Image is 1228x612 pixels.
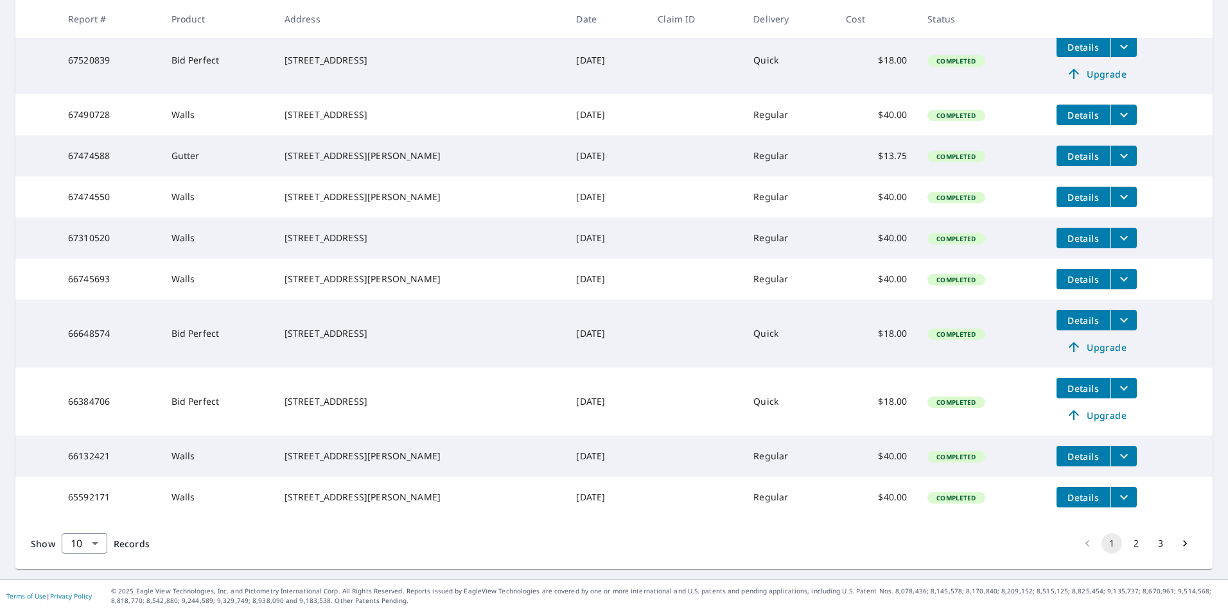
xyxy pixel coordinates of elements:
[929,234,983,243] span: Completed
[566,477,647,518] td: [DATE]
[836,135,917,176] td: $13.75
[161,26,274,94] td: Bid Perfect
[566,94,647,135] td: [DATE]
[929,111,983,120] span: Completed
[743,300,836,368] td: Quick
[743,135,836,176] td: Regular
[566,436,647,477] td: [DATE]
[285,450,556,463] div: [STREET_ADDRESS][PERSON_NAME]
[929,56,983,65] span: Completed
[1057,228,1110,248] button: detailsBtn-67310520
[1057,446,1110,466] button: detailsBtn-66132421
[1110,37,1137,57] button: filesDropdownBtn-67520839
[1110,487,1137,507] button: filesDropdownBtn-65592171
[1064,273,1103,285] span: Details
[743,26,836,94] td: Quick
[1057,405,1137,425] a: Upgrade
[1057,487,1110,507] button: detailsBtn-65592171
[285,191,556,203] div: [STREET_ADDRESS][PERSON_NAME]
[1110,269,1137,289] button: filesDropdownBtn-66745693
[1064,150,1103,162] span: Details
[285,327,556,340] div: [STREET_ADDRESS]
[1057,337,1137,357] a: Upgrade
[161,259,274,300] td: Walls
[62,525,107,561] div: 10
[743,94,836,135] td: Regular
[161,368,274,436] td: Bid Perfect
[929,275,983,284] span: Completed
[1150,533,1171,554] button: Go to page 3
[566,176,647,217] td: [DATE]
[1101,533,1122,554] button: page 1
[161,477,274,518] td: Walls
[58,26,161,94] td: 67520839
[1175,533,1195,554] button: Go to next page
[285,54,556,67] div: [STREET_ADDRESS]
[929,193,983,202] span: Completed
[1057,105,1110,125] button: detailsBtn-67490728
[836,259,917,300] td: $40.00
[566,217,647,259] td: [DATE]
[566,135,647,176] td: [DATE]
[285,232,556,244] div: [STREET_ADDRESS]
[1110,187,1137,207] button: filesDropdownBtn-67474550
[1110,378,1137,398] button: filesDropdownBtn-66384706
[929,330,983,339] span: Completed
[285,491,556,504] div: [STREET_ADDRESS][PERSON_NAME]
[58,176,161,217] td: 67474550
[1064,191,1103,203] span: Details
[1064,109,1103,121] span: Details
[1064,232,1103,244] span: Details
[1110,446,1137,466] button: filesDropdownBtn-66132421
[1057,310,1110,330] button: detailsBtn-66648574
[161,176,274,217] td: Walls
[743,368,836,436] td: Quick
[1064,66,1129,81] span: Upgrade
[836,300,917,368] td: $18.00
[58,436,161,477] td: 66132421
[1110,310,1137,330] button: filesDropdownBtn-66648574
[58,259,161,300] td: 66745693
[1057,187,1110,207] button: detailsBtn-67474550
[161,135,274,176] td: Gutter
[1064,407,1129,423] span: Upgrade
[6,592,92,600] p: |
[1110,228,1137,248] button: filesDropdownBtn-67310520
[836,436,917,477] td: $40.00
[743,217,836,259] td: Regular
[929,452,983,461] span: Completed
[929,493,983,502] span: Completed
[114,538,150,550] span: Records
[1057,146,1110,166] button: detailsBtn-67474588
[111,586,1222,606] p: © 2025 Eagle View Technologies, Inc. and Pictometry International Corp. All Rights Reserved. Repo...
[1057,64,1137,84] a: Upgrade
[1064,382,1103,395] span: Details
[1064,339,1129,355] span: Upgrade
[58,368,161,436] td: 66384706
[836,94,917,135] td: $40.00
[566,26,647,94] td: [DATE]
[836,217,917,259] td: $40.00
[58,300,161,368] td: 66648574
[743,176,836,217] td: Regular
[1064,314,1103,327] span: Details
[1110,146,1137,166] button: filesDropdownBtn-67474588
[743,259,836,300] td: Regular
[836,477,917,518] td: $40.00
[836,176,917,217] td: $40.00
[161,94,274,135] td: Walls
[743,477,836,518] td: Regular
[62,533,107,554] div: Show 10 records
[836,26,917,94] td: $18.00
[1075,533,1197,554] nav: pagination navigation
[285,273,556,285] div: [STREET_ADDRESS][PERSON_NAME]
[929,398,983,407] span: Completed
[50,591,92,600] a: Privacy Policy
[1057,37,1110,57] button: detailsBtn-67520839
[161,436,274,477] td: Walls
[566,259,647,300] td: [DATE]
[1057,378,1110,398] button: detailsBtn-66384706
[285,108,556,121] div: [STREET_ADDRESS]
[1064,491,1103,504] span: Details
[1064,450,1103,463] span: Details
